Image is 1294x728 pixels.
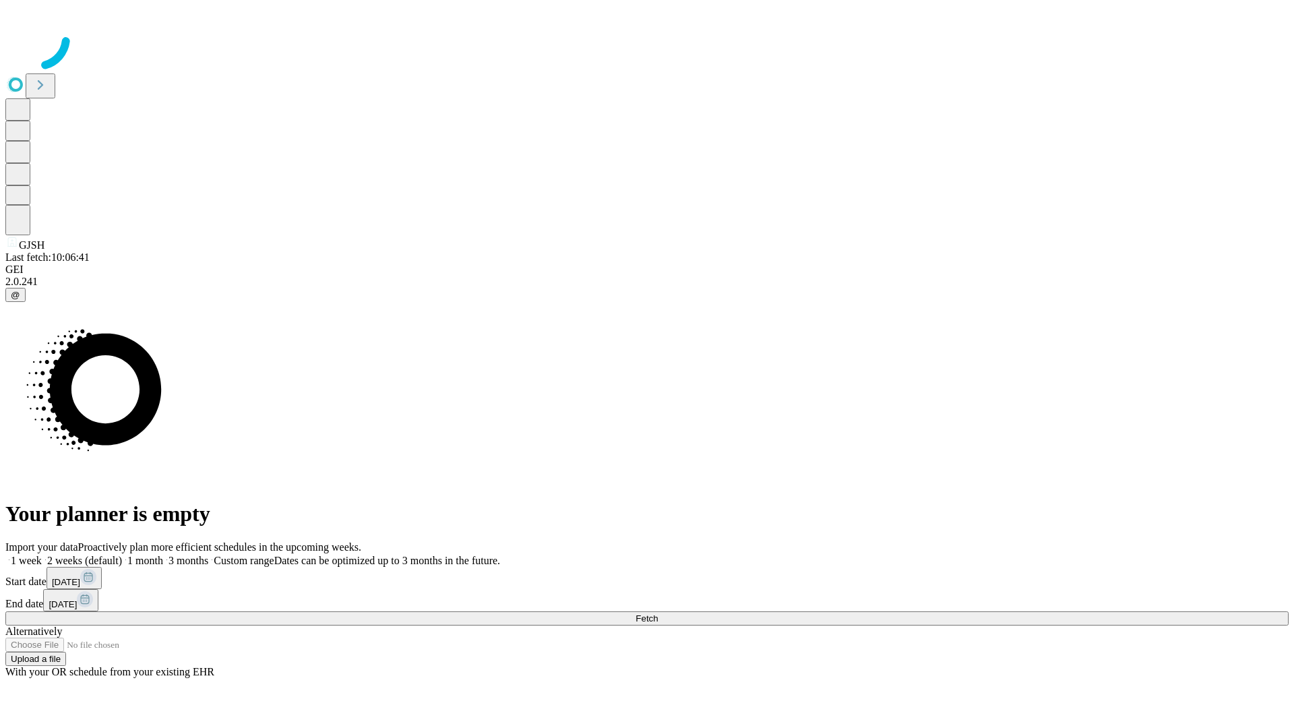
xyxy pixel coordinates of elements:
[5,264,1289,276] div: GEI
[11,555,42,566] span: 1 week
[47,567,102,589] button: [DATE]
[5,502,1289,526] h1: Your planner is empty
[5,288,26,302] button: @
[52,577,80,587] span: [DATE]
[5,567,1289,589] div: Start date
[214,555,274,566] span: Custom range
[5,626,62,637] span: Alternatively
[43,589,98,611] button: [DATE]
[5,251,90,263] span: Last fetch: 10:06:41
[11,290,20,300] span: @
[127,555,163,566] span: 1 month
[5,611,1289,626] button: Fetch
[5,276,1289,288] div: 2.0.241
[5,652,66,666] button: Upload a file
[47,555,122,566] span: 2 weeks (default)
[78,541,361,553] span: Proactively plan more efficient schedules in the upcoming weeks.
[5,589,1289,611] div: End date
[636,613,658,624] span: Fetch
[49,599,77,609] span: [DATE]
[5,541,78,553] span: Import your data
[5,666,214,677] span: With your OR schedule from your existing EHR
[168,555,208,566] span: 3 months
[19,239,44,251] span: GJSH
[274,555,500,566] span: Dates can be optimized up to 3 months in the future.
